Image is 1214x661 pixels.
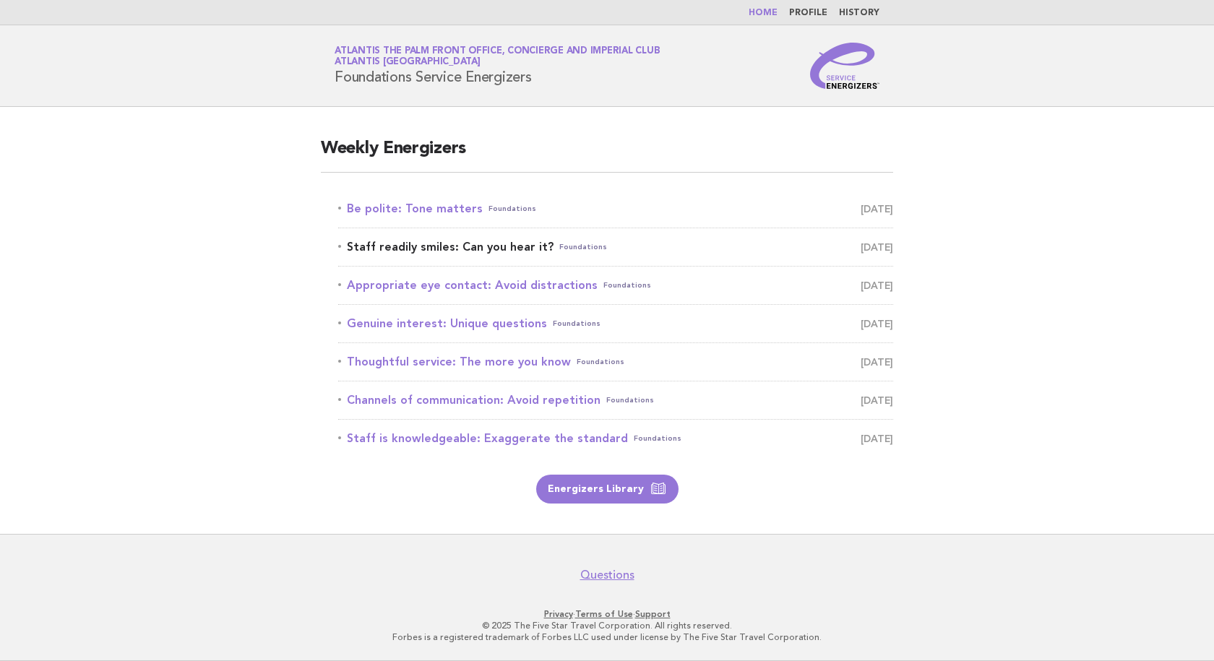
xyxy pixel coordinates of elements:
[575,609,633,619] a: Terms of Use
[634,428,681,449] span: Foundations
[789,9,827,17] a: Profile
[544,609,573,619] a: Privacy
[839,9,879,17] a: History
[577,352,624,372] span: Foundations
[338,428,893,449] a: Staff is knowledgeable: Exaggerate the standardFoundations [DATE]
[338,352,893,372] a: Thoughtful service: The more you knowFoundations [DATE]
[559,237,607,257] span: Foundations
[861,390,893,410] span: [DATE]
[165,620,1049,631] p: © 2025 The Five Star Travel Corporation. All rights reserved.
[338,237,893,257] a: Staff readily smiles: Can you hear it?Foundations [DATE]
[338,199,893,219] a: Be polite: Tone mattersFoundations [DATE]
[335,58,481,67] span: Atlantis [GEOGRAPHIC_DATA]
[861,314,893,334] span: [DATE]
[810,43,879,89] img: Service Energizers
[861,352,893,372] span: [DATE]
[861,275,893,295] span: [DATE]
[580,568,634,582] a: Questions
[321,137,893,173] h2: Weekly Energizers
[603,275,651,295] span: Foundations
[488,199,536,219] span: Foundations
[335,46,660,66] a: Atlantis The Palm Front Office, Concierge and Imperial ClubAtlantis [GEOGRAPHIC_DATA]
[335,47,660,85] h1: Foundations Service Energizers
[338,314,893,334] a: Genuine interest: Unique questionsFoundations [DATE]
[861,199,893,219] span: [DATE]
[165,631,1049,643] p: Forbes is a registered trademark of Forbes LLC used under license by The Five Star Travel Corpora...
[861,237,893,257] span: [DATE]
[553,314,600,334] span: Foundations
[338,275,893,295] a: Appropriate eye contact: Avoid distractionsFoundations [DATE]
[606,390,654,410] span: Foundations
[338,390,893,410] a: Channels of communication: Avoid repetitionFoundations [DATE]
[165,608,1049,620] p: · ·
[861,428,893,449] span: [DATE]
[635,609,671,619] a: Support
[536,475,679,504] a: Energizers Library
[749,9,778,17] a: Home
